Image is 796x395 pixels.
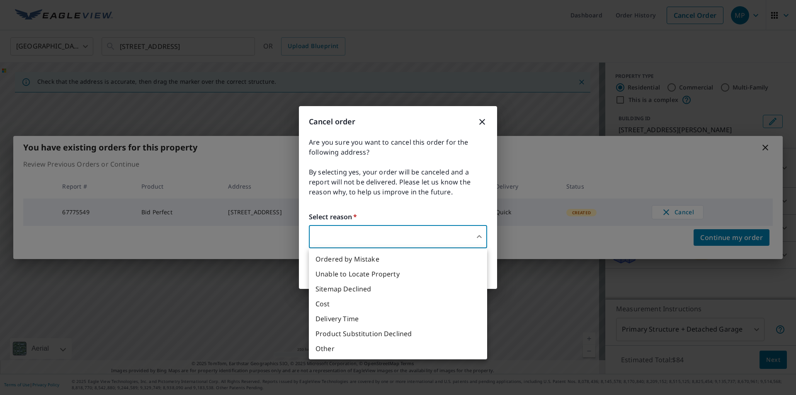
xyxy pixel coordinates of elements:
[309,341,487,356] li: Other
[309,281,487,296] li: Sitemap Declined
[309,252,487,267] li: Ordered by Mistake
[309,267,487,281] li: Unable to Locate Property
[309,311,487,326] li: Delivery Time
[309,326,487,341] li: Product Substitution Declined
[309,296,487,311] li: Cost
